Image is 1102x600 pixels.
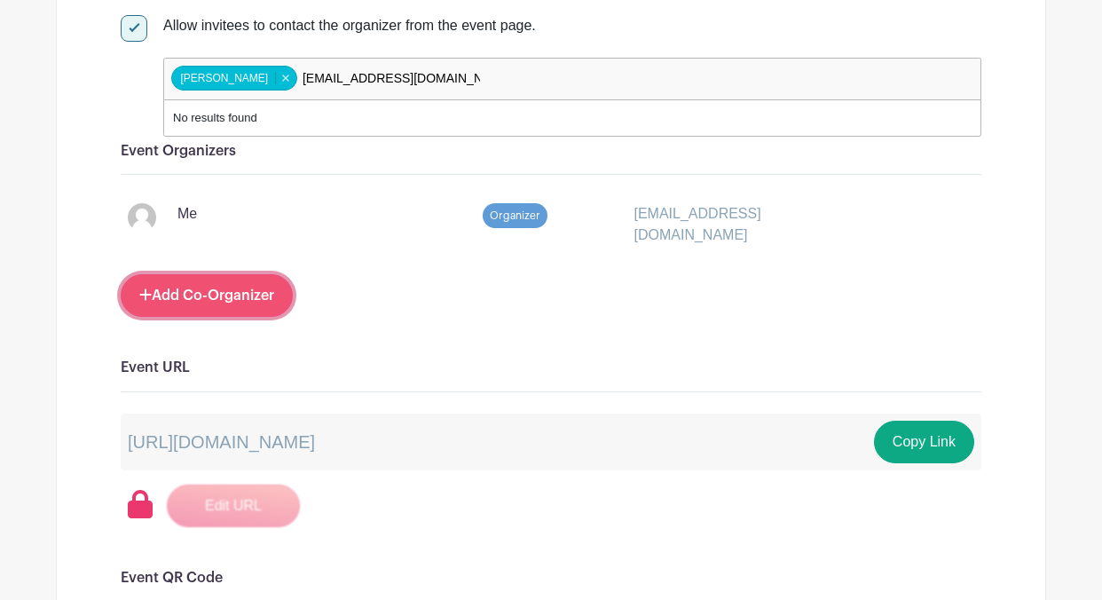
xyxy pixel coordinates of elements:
div: [PERSON_NAME] [171,66,298,91]
div: [EMAIL_ADDRESS][DOMAIN_NAME] [623,203,840,246]
span: Organizer [483,203,547,228]
div: No results found [164,100,980,136]
button: Remove item: '165686' [275,72,295,84]
p: Me [177,203,197,225]
h6: Event QR Code [121,570,981,587]
h6: Event Organizers [121,143,981,160]
div: Allow invitees to contact the organizer from the event page. [163,15,981,36]
h6: Event URL [121,359,981,376]
img: default-ce2991bfa6775e67f084385cd625a349d9dcbb7a52a09fb2fda1e96e2d18dcdb.png [128,203,156,232]
button: Copy Link [874,421,974,463]
input: false [301,66,480,91]
p: [URL][DOMAIN_NAME] [128,429,315,455]
a: Add Co-Organizer [121,274,293,317]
